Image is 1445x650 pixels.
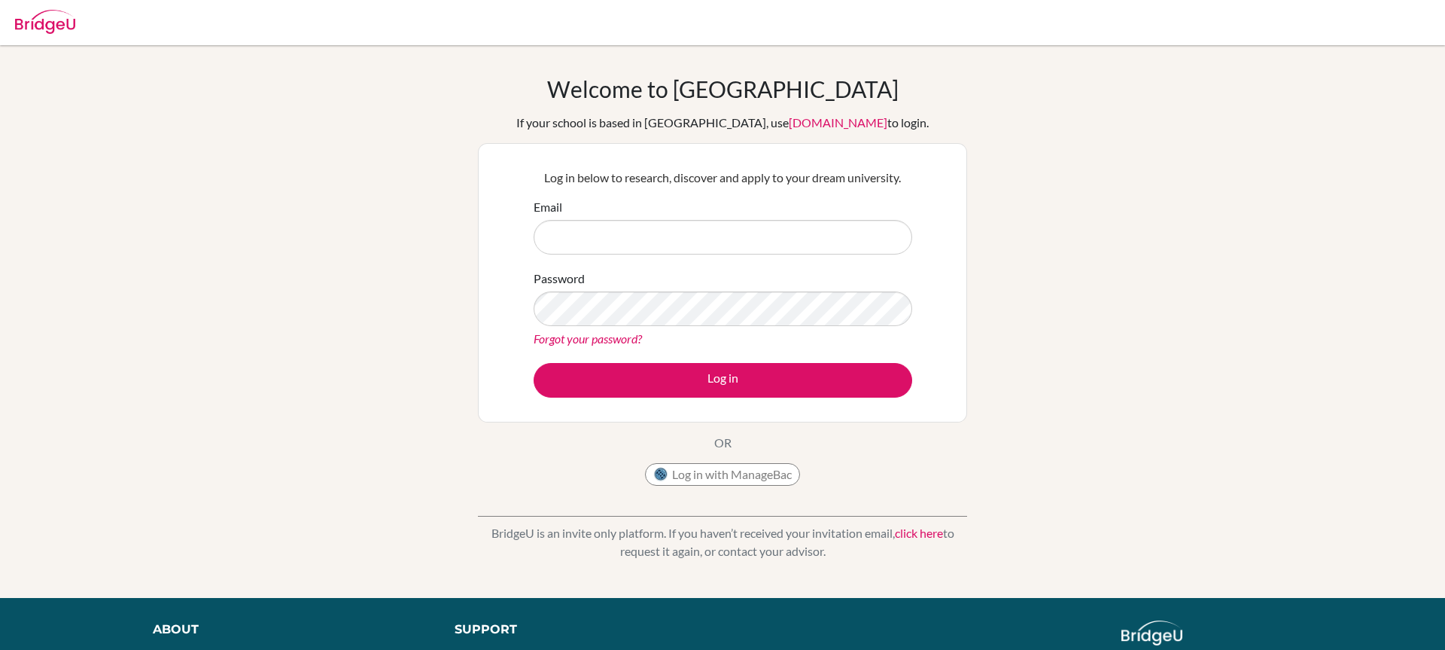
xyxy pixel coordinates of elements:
div: Support [455,621,705,639]
img: logo_white@2x-f4f0deed5e89b7ecb1c2cc34c3e3d731f90f0f143d5ea2071677605dd97b5244.png [1121,621,1182,645]
label: Password [534,270,585,288]
p: Log in below to research, discover and apply to your dream university. [534,169,912,187]
p: BridgeU is an invite only platform. If you haven’t received your invitation email, to request it ... [478,524,967,560]
label: Email [534,198,562,216]
img: Bridge-U [15,10,75,34]
div: About [153,621,421,639]
button: Log in [534,363,912,398]
p: OR [714,434,732,452]
a: click here [895,526,943,540]
button: Log in with ManageBac [645,463,800,486]
a: Forgot your password? [534,331,642,346]
a: [DOMAIN_NAME] [789,115,887,130]
div: If your school is based in [GEOGRAPHIC_DATA], use to login. [516,114,929,132]
h1: Welcome to [GEOGRAPHIC_DATA] [547,75,899,102]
